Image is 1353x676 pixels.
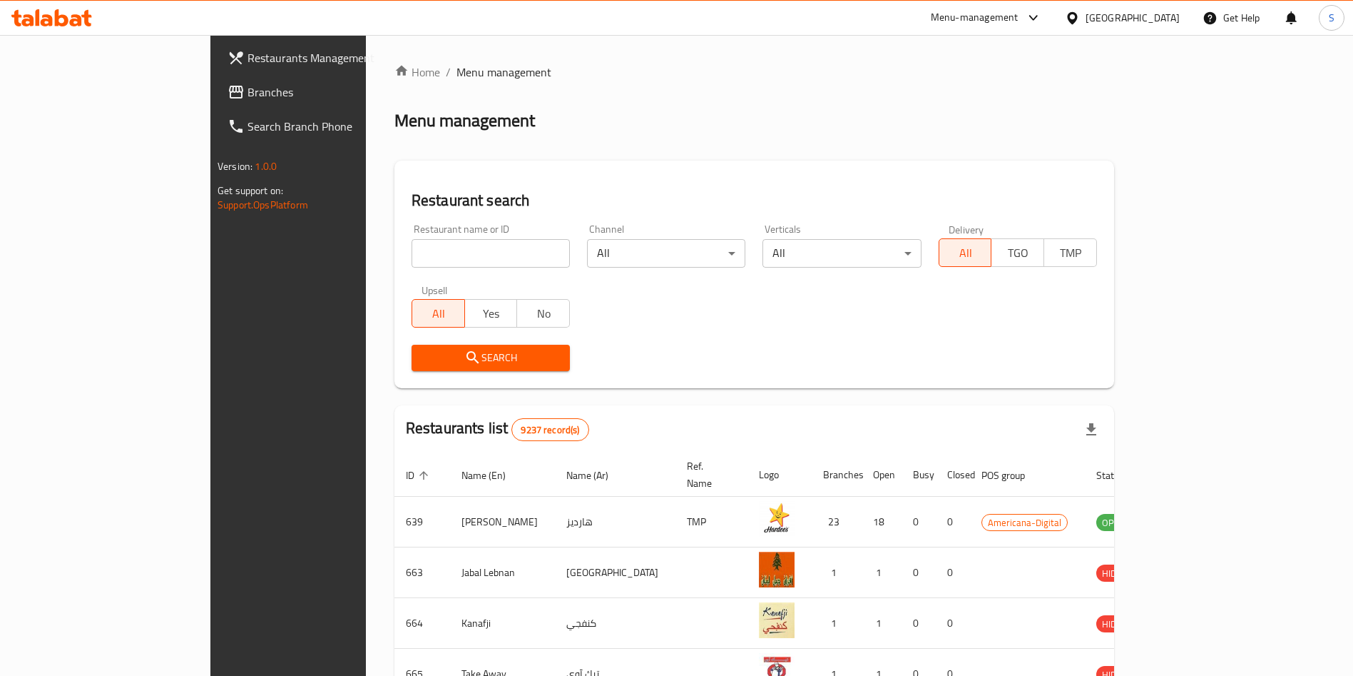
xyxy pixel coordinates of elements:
td: 1 [862,598,902,649]
span: HIDDEN [1096,616,1139,632]
span: Search [423,349,558,367]
td: 0 [936,497,970,548]
img: Jabal Lebnan [759,552,795,587]
a: Support.OpsPlatform [218,196,308,214]
td: Kanafji [450,598,555,649]
th: Open [862,453,902,497]
span: POS group [981,467,1043,484]
td: 0 [902,497,936,548]
h2: Menu management [394,109,535,132]
span: All [418,303,459,324]
span: All [945,243,986,263]
label: Delivery [949,224,984,234]
a: Search Branch Phone [216,109,436,143]
td: 1 [862,548,902,598]
button: All [412,299,465,328]
td: [GEOGRAPHIC_DATA] [555,548,675,598]
li: / [446,64,451,81]
img: Kanafji [759,602,795,638]
button: TMP [1043,238,1097,267]
a: Restaurants Management [216,41,436,75]
span: Search Branch Phone [247,118,425,135]
span: 9237 record(s) [512,423,588,437]
span: HIDDEN [1096,565,1139,582]
a: Branches [216,75,436,109]
th: Closed [936,453,970,497]
div: HIDDEN [1096,615,1139,632]
span: TGO [997,243,1038,263]
th: Busy [902,453,936,497]
div: Total records count [511,418,588,441]
span: Status [1096,467,1143,484]
span: Name (Ar) [566,467,627,484]
th: Branches [812,453,862,497]
td: TMP [675,497,747,548]
span: Version: [218,157,252,176]
span: Name (En) [461,467,524,484]
td: 0 [902,548,936,598]
td: 0 [902,598,936,649]
th: Logo [747,453,812,497]
button: TGO [991,238,1044,267]
td: 18 [862,497,902,548]
div: All [587,239,745,268]
label: Upsell [422,285,448,295]
span: Get support on: [218,181,283,200]
nav: breadcrumb [394,64,1114,81]
div: HIDDEN [1096,565,1139,582]
td: هارديز [555,497,675,548]
td: كنفجي [555,598,675,649]
span: ID [406,467,433,484]
span: Branches [247,84,425,101]
span: OPEN [1096,515,1131,531]
span: S [1329,10,1334,26]
div: All [762,239,921,268]
button: No [516,299,570,328]
span: Ref. Name [687,458,730,492]
span: Americana-Digital [982,515,1067,531]
span: TMP [1050,243,1091,263]
button: Search [412,345,570,371]
td: 0 [936,548,970,598]
td: 0 [936,598,970,649]
button: All [939,238,992,267]
span: Restaurants Management [247,49,425,66]
div: [GEOGRAPHIC_DATA] [1086,10,1180,26]
td: 1 [812,548,862,598]
span: 1.0.0 [255,157,277,176]
span: Yes [471,303,512,324]
span: No [523,303,564,324]
h2: Restaurant search [412,190,1097,211]
input: Search for restaurant name or ID.. [412,239,570,268]
td: Jabal Lebnan [450,548,555,598]
td: 1 [812,598,862,649]
h2: Restaurants list [406,418,589,441]
button: Yes [464,299,518,328]
span: Menu management [456,64,551,81]
img: Hardee's [759,501,795,537]
div: Menu-management [931,9,1018,26]
td: [PERSON_NAME] [450,497,555,548]
div: Export file [1074,413,1108,447]
td: 23 [812,497,862,548]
